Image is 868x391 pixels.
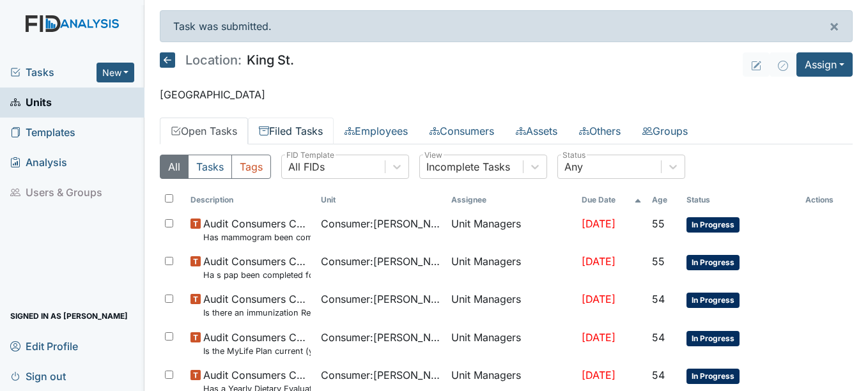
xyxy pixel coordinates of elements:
[577,189,647,211] th: Toggle SortBy
[426,159,510,174] div: Incomplete Tasks
[316,189,446,211] th: Toggle SortBy
[446,211,577,249] td: Unit Managers
[97,63,135,82] button: New
[188,155,232,179] button: Tasks
[686,331,740,346] span: In Progress
[796,52,853,77] button: Assign
[652,217,665,230] span: 55
[446,325,577,362] td: Unit Managers
[10,306,128,326] span: Signed in as [PERSON_NAME]
[160,87,853,102] p: [GEOGRAPHIC_DATA]
[419,118,505,144] a: Consumers
[165,194,173,203] input: Toggle All Rows Selected
[160,155,271,179] div: Type filter
[652,293,665,305] span: 54
[321,330,441,345] span: Consumer : [PERSON_NAME]
[800,189,853,211] th: Actions
[160,10,853,42] div: Task was submitted.
[203,307,311,319] small: Is there an immunization Record properly documented in the chart?
[686,293,740,308] span: In Progress
[321,367,441,383] span: Consumer : [PERSON_NAME]
[231,155,271,179] button: Tags
[203,269,311,281] small: Ha s pap been completed for all [DEMOGRAPHIC_DATA] over 18 or is there evidence that one is not r...
[334,118,419,144] a: Employees
[582,331,616,344] span: [DATE]
[446,249,577,286] td: Unit Managers
[10,93,52,112] span: Units
[321,291,441,307] span: Consumer : [PERSON_NAME]
[686,369,740,384] span: In Progress
[564,159,583,174] div: Any
[582,217,616,230] span: [DATE]
[568,118,632,144] a: Others
[203,231,311,243] small: Has mammogram been completed annually for all [DEMOGRAPHIC_DATA] over 40? (Lab Section)
[288,159,325,174] div: All FIDs
[652,255,665,268] span: 55
[582,293,616,305] span: [DATE]
[10,153,67,172] span: Analysis
[652,331,665,344] span: 54
[647,189,681,211] th: Toggle SortBy
[816,11,852,42] button: ×
[203,330,311,357] span: Audit Consumers Charts Is the MyLife Plan current (yearly)?
[446,189,577,211] th: Assignee
[446,286,577,324] td: Unit Managers
[829,17,839,35] span: ×
[681,189,800,211] th: Toggle SortBy
[10,123,75,142] span: Templates
[160,118,248,144] a: Open Tasks
[203,291,311,319] span: Audit Consumers Charts Is there an immunization Record properly documented in the chart?
[321,216,441,231] span: Consumer : [PERSON_NAME][GEOGRAPHIC_DATA]
[652,369,665,381] span: 54
[632,118,699,144] a: Groups
[505,118,568,144] a: Assets
[321,254,441,269] span: Consumer : [PERSON_NAME][GEOGRAPHIC_DATA]
[10,366,66,386] span: Sign out
[10,65,97,80] a: Tasks
[582,369,616,381] span: [DATE]
[248,118,334,144] a: Filed Tasks
[10,336,78,356] span: Edit Profile
[203,345,311,357] small: Is the MyLife Plan current (yearly)?
[160,52,294,68] h5: King St.
[582,255,616,268] span: [DATE]
[686,217,740,233] span: In Progress
[185,189,316,211] th: Toggle SortBy
[185,54,242,66] span: Location:
[686,255,740,270] span: In Progress
[203,254,311,281] span: Audit Consumers Charts Ha s pap been completed for all females over 18 or is there evidence that ...
[203,216,311,243] span: Audit Consumers Charts Has mammogram been completed annually for all females over 40? (Lab Section)
[160,155,189,179] button: All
